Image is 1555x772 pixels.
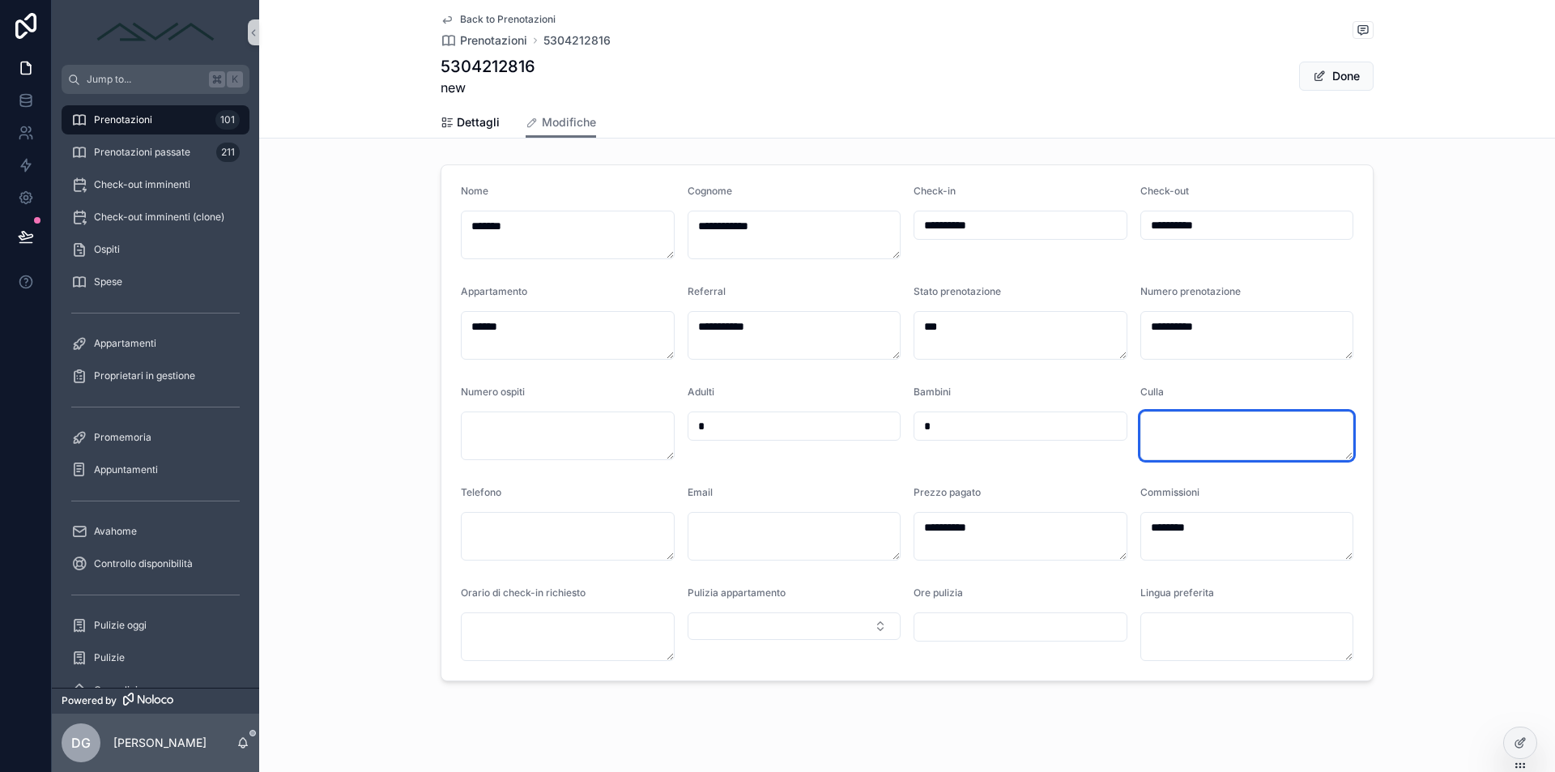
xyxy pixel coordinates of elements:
span: Ospiti [94,243,120,256]
span: Culla [1140,386,1164,398]
span: Check-out imminenti (clone) [94,211,224,224]
button: Jump to...K [62,65,249,94]
a: Modifiche [526,108,596,139]
span: Modifiche [542,114,596,130]
div: 211 [216,143,240,162]
span: Appartamenti [94,337,156,350]
span: Spese [94,275,122,288]
span: Pulizie [94,651,125,664]
a: Promemoria [62,423,249,452]
span: Ore pulizie [94,684,143,697]
a: Ore pulizie [62,676,249,705]
a: Powered by [52,688,259,714]
span: Referral [688,285,726,297]
span: Email [688,486,713,498]
span: Pulizie oggi [94,619,147,632]
span: Check-out [1140,185,1189,197]
span: Ore pulizia [914,586,963,599]
span: Back to Prenotazioni [460,13,556,26]
span: Numero ospiti [461,386,525,398]
a: Pulizie oggi [62,611,249,640]
span: Appartamento [461,285,527,297]
a: Ospiti [62,235,249,264]
h1: 5304212816 [441,55,535,78]
a: Dettagli [441,108,500,140]
span: new [441,78,535,97]
div: 101 [215,110,240,130]
a: Prenotazioni101 [62,105,249,134]
span: Check-out imminenti [94,178,190,191]
a: Spese [62,267,249,296]
span: Proprietari in gestione [94,369,195,382]
span: Appuntamenti [94,463,158,476]
span: Orario di check-in richiesto [461,586,586,599]
a: Check-out imminenti (clone) [62,203,249,232]
span: Jump to... [87,73,202,86]
a: Prenotazioni [441,32,527,49]
span: Prenotazioni [460,32,527,49]
button: Select Button [688,612,901,640]
span: Commissioni [1140,486,1199,498]
span: Cognome [688,185,732,197]
p: [PERSON_NAME] [113,735,207,751]
a: Proprietari in gestione [62,361,249,390]
span: Dettagli [457,114,500,130]
div: scrollable content [52,94,259,688]
span: Prenotazioni passate [94,146,190,159]
span: Bambini [914,386,951,398]
span: Promemoria [94,431,151,444]
span: Pulizia appartamento [688,586,786,599]
span: K [228,73,241,86]
a: Appuntamenti [62,455,249,484]
a: Pulizie [62,643,249,672]
a: Back to Prenotazioni [441,13,556,26]
span: Avahome [94,525,137,538]
span: Lingua preferita [1140,586,1214,599]
a: 5304212816 [543,32,611,49]
img: App logo [91,19,220,45]
button: Done [1299,62,1374,91]
span: Adulti [688,386,714,398]
a: Controllo disponibilità [62,549,249,578]
span: Stato prenotazione [914,285,1001,297]
span: Controllo disponibilità [94,557,193,570]
span: Check-in [914,185,956,197]
a: Check-out imminenti [62,170,249,199]
span: Powered by [62,694,117,707]
a: Appartamenti [62,329,249,358]
span: Numero prenotazione [1140,285,1241,297]
span: DG [71,733,91,753]
span: Prezzo pagato [914,486,981,498]
span: Prenotazioni [94,113,152,126]
a: Avahome [62,517,249,546]
a: Prenotazioni passate211 [62,138,249,167]
span: Nome [461,185,488,197]
span: Telefono [461,486,501,498]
